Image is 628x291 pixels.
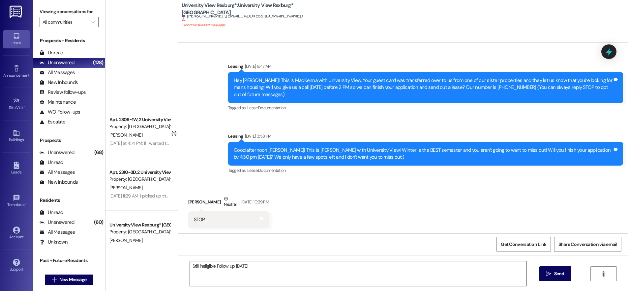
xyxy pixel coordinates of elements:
[109,123,170,130] div: Property: [GEOGRAPHIC_DATA]*
[40,49,63,56] div: Unread
[40,59,75,66] div: Unanswered
[228,166,623,175] div: Tagged as:
[234,147,613,161] div: Good afternoon [PERSON_NAME]! This is [PERSON_NAME] with University View! Winter is the BEST seme...
[92,217,105,227] div: (60)
[558,241,617,248] span: Share Conversation via email
[59,276,86,283] span: New Message
[182,2,314,16] b: University View Rexburg*: University View Rexburg* [GEOGRAPHIC_DATA]
[40,179,78,186] div: New Inbounds
[240,198,269,205] div: [DATE] 10:29 PM
[247,168,258,173] span: Lease ,
[33,37,105,44] div: Prospects + Residents
[234,77,613,98] div: Hey [PERSON_NAME]! This is MacKenna with University View. Your guest card was transferred over to...
[40,159,63,166] div: Unread
[258,168,286,173] span: Documentation
[29,72,30,77] span: •
[3,160,30,177] a: Leads
[45,275,94,285] button: New Message
[40,109,80,116] div: WO Follow-ups
[10,6,23,18] img: ResiDesk Logo
[258,105,286,111] span: Documentation
[3,95,30,113] a: Site Visit •
[40,219,75,226] div: Unanswered
[91,19,95,25] i: 
[109,140,288,146] div: [DATE] at 4:14 PM: If I wanted to move out of this apartment what would that process look like?
[33,137,105,144] div: Prospects
[109,193,306,199] div: [DATE] 11:29 AM: I picked up the key but it didn't work for my door. I'm going to bring it to the...
[52,277,57,282] i: 
[3,225,30,242] a: Account
[109,169,170,176] div: Apt. 2310~3D, 2 University View Rexburg
[194,216,205,223] div: STOP
[40,239,68,246] div: Unknown
[40,149,75,156] div: Unanswered
[554,270,564,277] span: Send
[109,228,170,235] div: Property: [GEOGRAPHIC_DATA]*
[601,271,606,277] i: 
[40,69,75,76] div: All Messages
[40,169,75,176] div: All Messages
[91,58,105,68] div: (128)
[243,133,272,140] div: [DATE] 3:58 PM
[182,13,303,19] div: [PERSON_NAME]. ([EMAIL_ADDRESS][DOMAIN_NAME])
[25,201,26,206] span: •
[33,197,105,204] div: Residents
[40,99,76,106] div: Maintenance
[109,132,142,138] span: [PERSON_NAME]
[546,271,551,277] i: 
[3,257,30,275] a: Support
[43,17,88,27] input: All communities
[182,18,226,27] sup: Cannot receive text messages
[554,237,621,252] button: Share Conversation via email
[40,89,86,96] div: Review follow-ups
[40,79,78,86] div: New Inbounds
[109,237,142,243] span: [PERSON_NAME]
[228,133,623,142] div: Leasing
[40,229,75,236] div: All Messages
[496,237,551,252] button: Get Conversation Link
[24,104,25,109] span: •
[109,176,170,183] div: Property: [GEOGRAPHIC_DATA]*
[33,257,105,264] div: Past + Future Residents
[247,105,258,111] span: Lease ,
[501,241,546,248] span: Get Conversation Link
[188,195,269,211] div: [PERSON_NAME]
[40,209,63,216] div: Unread
[40,7,99,17] label: Viewing conversations for
[40,119,65,125] div: Escalate
[109,222,170,228] div: University View Rexburg* [GEOGRAPHIC_DATA]
[190,261,526,286] textarea: Still ineligible Follow up [DATE]
[3,192,30,210] a: Templates •
[3,127,30,145] a: Buildings
[223,195,238,209] div: Neutral
[228,103,623,113] div: Tagged as:
[109,116,170,123] div: Apt. 2309~1W, 2 University View Rexburg
[3,30,30,48] a: Inbox
[243,63,272,70] div: [DATE] 9:47 AM
[228,63,623,72] div: Leasing
[539,266,571,281] button: Send
[93,147,105,158] div: (68)
[109,185,142,191] span: [PERSON_NAME]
